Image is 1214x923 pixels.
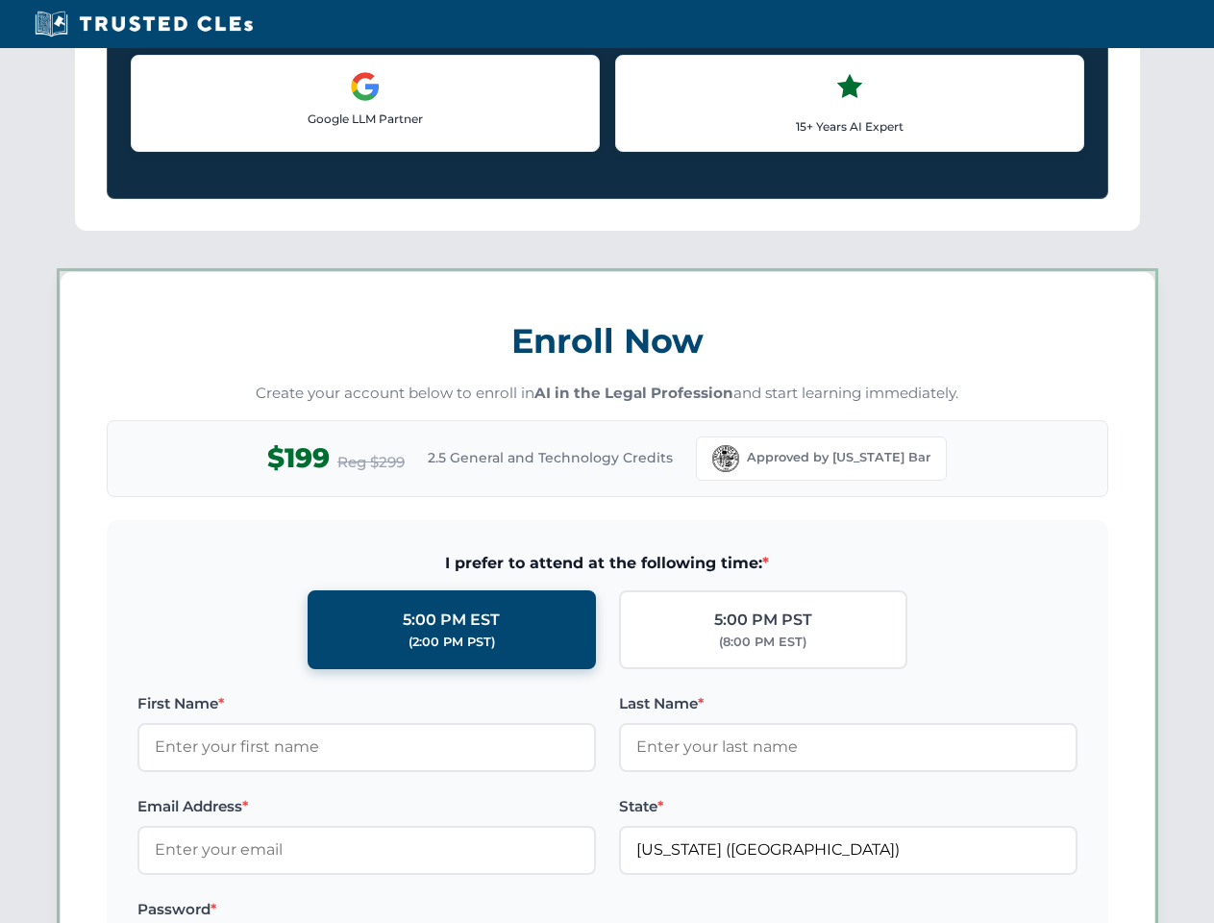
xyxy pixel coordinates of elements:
strong: AI in the Legal Profession [534,384,733,402]
span: $199 [267,437,330,480]
p: 15+ Years AI Expert [632,117,1068,136]
input: Enter your email [137,826,596,874]
span: 2.5 General and Technology Credits [428,447,673,468]
label: State [619,795,1078,818]
div: (2:00 PM PST) [409,633,495,652]
span: I prefer to attend at the following time: [137,551,1078,576]
label: First Name [137,692,596,715]
label: Password [137,898,596,921]
label: Last Name [619,692,1078,715]
img: Florida Bar [712,445,739,472]
input: Enter your first name [137,723,596,771]
p: Create your account below to enroll in and start learning immediately. [107,383,1108,405]
span: Approved by [US_STATE] Bar [747,448,930,467]
div: (8:00 PM EST) [719,633,806,652]
div: 5:00 PM PST [714,608,812,633]
p: Google LLM Partner [147,110,583,128]
img: Google [350,71,381,102]
span: Reg $299 [337,451,405,474]
input: Enter your last name [619,723,1078,771]
label: Email Address [137,795,596,818]
div: 5:00 PM EST [403,608,500,633]
h3: Enroll Now [107,311,1108,371]
input: Florida (FL) [619,826,1078,874]
img: Trusted CLEs [29,10,259,38]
